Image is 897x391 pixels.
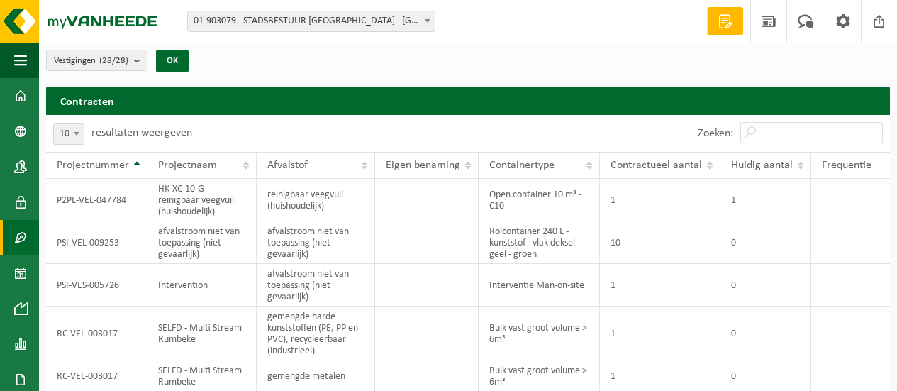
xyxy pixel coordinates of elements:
[147,264,257,307] td: Intervention
[187,11,435,32] span: 01-903079 - STADSBESTUUR ROESELARE - ROESELARE
[600,307,720,360] td: 1
[46,179,147,221] td: P2PL-VEL-047784
[147,221,257,264] td: afvalstroom niet van toepassing (niet gevaarlijk)
[54,124,84,144] span: 10
[147,307,257,360] td: SELFD - Multi Stream Rumbeke
[386,160,460,171] span: Eigen benaming
[99,56,128,65] count: (28/28)
[611,160,702,171] span: Contractueel aantal
[158,160,217,171] span: Projectnaam
[46,264,147,307] td: PSI-VES-005726
[489,160,555,171] span: Containertype
[822,160,871,171] span: Frequentie
[479,307,600,360] td: Bulk vast groot volume > 6m³
[54,50,128,72] span: Vestigingen
[731,160,793,171] span: Huidig aantal
[479,264,600,307] td: Interventie Man-on-site
[257,307,375,360] td: gemengde harde kunststoffen (PE, PP en PVC), recycleerbaar (industrieel)
[720,221,811,264] td: 0
[479,221,600,264] td: Rolcontainer 240 L - kunststof - vlak deksel - geel - groen
[46,87,890,114] h2: Contracten
[257,179,375,221] td: reinigbaar veegvuil (huishoudelijk)
[600,179,720,221] td: 1
[91,127,192,138] label: resultaten weergeven
[46,307,147,360] td: RC-VEL-003017
[57,160,129,171] span: Projectnummer
[600,221,720,264] td: 10
[188,11,435,31] span: 01-903079 - STADSBESTUUR ROESELARE - ROESELARE
[46,50,147,71] button: Vestigingen(28/28)
[147,179,257,221] td: HK-XC-10-G reinigbaar veegvuil (huishoudelijk)
[479,179,600,221] td: Open container 10 m³ - C10
[720,179,811,221] td: 1
[53,123,84,145] span: 10
[720,264,811,307] td: 0
[698,128,733,139] label: Zoeken:
[267,160,308,171] span: Afvalstof
[600,264,720,307] td: 1
[720,307,811,360] td: 0
[46,221,147,264] td: PSI-VEL-009253
[257,221,375,264] td: afvalstroom niet van toepassing (niet gevaarlijk)
[257,264,375,307] td: afvalstroom niet van toepassing (niet gevaarlijk)
[156,50,189,72] button: OK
